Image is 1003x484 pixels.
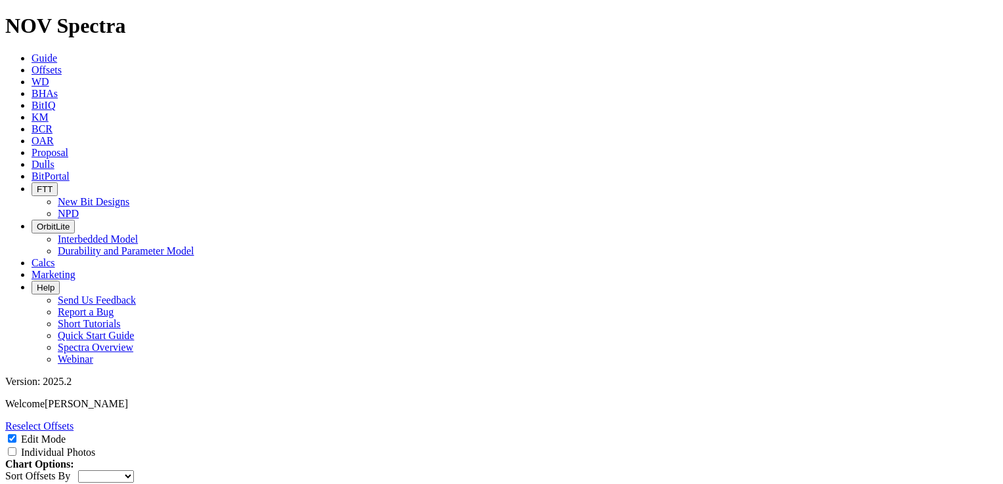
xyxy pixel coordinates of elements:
a: Short Tutorials [58,318,121,329]
span: Help [37,283,54,292]
a: Proposal [32,147,68,158]
a: Quick Start Guide [58,330,134,341]
span: [PERSON_NAME] [45,398,128,409]
label: Edit Mode [21,434,66,445]
a: BitPortal [32,171,70,182]
button: OrbitLite [32,220,75,233]
a: New Bit Designs [58,196,129,207]
a: Durability and Parameter Model [58,245,194,256]
a: Spectra Overview [58,342,133,353]
a: Offsets [32,64,62,75]
a: BHAs [32,88,58,99]
a: Calcs [32,257,55,268]
a: Dulls [32,159,54,170]
p: Welcome [5,398,998,410]
button: Help [32,281,60,294]
button: FTT [32,182,58,196]
span: FTT [37,184,53,194]
strong: Chart Options: [5,458,74,470]
div: Version: 2025.2 [5,376,998,388]
label: Sort Offsets By [5,470,70,481]
a: Guide [32,52,57,64]
a: Marketing [32,269,75,280]
a: Report a Bug [58,306,114,317]
a: NPD [58,208,79,219]
a: Reselect Offsets [5,420,74,432]
a: Webinar [58,353,93,365]
span: OrbitLite [37,222,70,232]
h1: NOV Spectra [5,14,998,38]
a: BCR [32,123,53,134]
label: Individual Photos [21,447,95,458]
a: WD [32,76,49,87]
a: KM [32,111,49,123]
a: Send Us Feedback [58,294,136,306]
a: Interbedded Model [58,233,138,245]
a: BitIQ [32,100,55,111]
a: OAR [32,135,54,146]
